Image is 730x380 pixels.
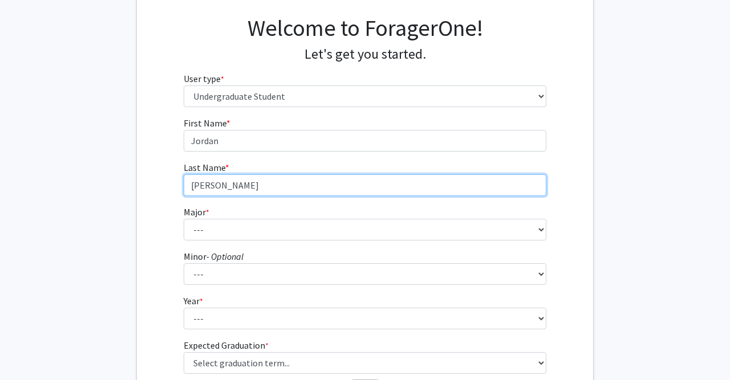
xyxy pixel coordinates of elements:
label: Major [184,205,209,219]
label: Minor [184,250,244,263]
h1: Welcome to ForagerOne! [184,14,547,42]
label: User type [184,72,224,85]
label: Year [184,294,203,308]
i: - Optional [206,251,244,262]
span: First Name [184,117,226,129]
span: Last Name [184,162,225,173]
iframe: Chat [9,329,48,371]
h4: Let's get you started. [184,46,547,63]
label: Expected Graduation [184,338,269,352]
